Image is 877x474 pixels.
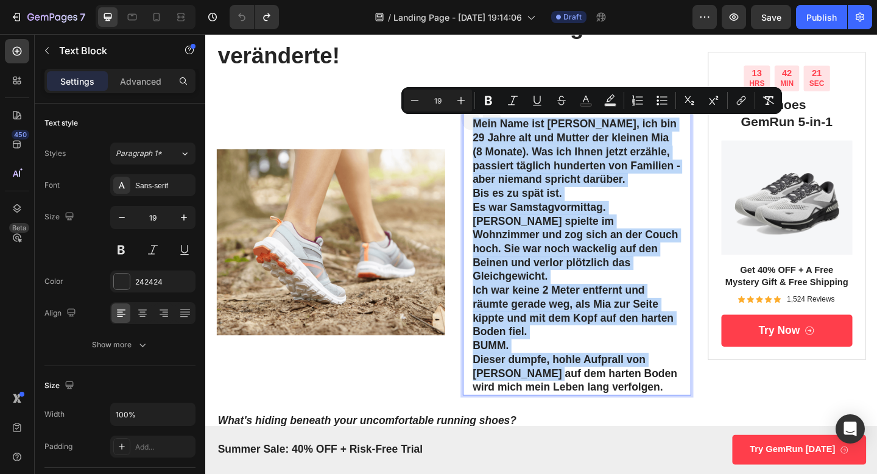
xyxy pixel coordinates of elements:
input: Auto [111,403,195,425]
p: Try GemRun [DATE] [592,446,685,459]
div: Editor contextual toolbar [401,87,782,114]
div: Size [44,378,77,394]
h2: Shoes GemRun 5-in-1 [562,67,705,106]
p: Dieser dumpfe, hohle Aufprall von [PERSON_NAME] auf dem harten Boden wird mich mein Leben lang ve... [291,347,518,392]
button: Publish [796,5,847,29]
p: HRS [592,49,608,60]
span: / [388,11,391,24]
img: gempages_586135857325408963-639188b8-b330-4c3b-ad0e-50332407987a.png [12,126,261,328]
p: Get 40% OFF + A Free Mystery Gift & Free Shipping [563,251,703,277]
div: 21 [657,37,674,49]
p: MIN [625,49,640,60]
div: Beta [9,223,29,233]
span: Paragraph 1* [116,148,162,159]
button: Show more [44,334,195,356]
div: 13 [592,37,608,49]
div: Sans-serif [135,180,192,191]
div: Padding [44,441,72,452]
div: 242424 [135,277,192,288]
div: 42 [625,37,640,49]
div: 450 [12,130,29,140]
button: 7 [5,5,91,29]
div: Publish [806,11,837,24]
button: Paragraph 1* [110,143,195,164]
p: SEC [657,49,674,60]
p: Settings [60,75,94,88]
div: Align [44,305,79,322]
div: Font [44,180,60,191]
div: Open Intercom Messenger [836,414,865,444]
div: Rich Text Editor. Editing area: main [290,60,519,393]
div: Add... [135,442,192,453]
div: Undo/Redo [230,5,279,29]
div: Color [44,276,63,287]
strong: Bis es zu spät ist. [291,167,388,180]
strong: BUMM. [291,333,330,345]
div: Show more [92,339,149,351]
div: Width [44,409,65,420]
p: What's hiding beneath your uncomfortable running shoes? [13,414,527,429]
div: Styles [44,148,66,159]
a: Try GemRun [DATE] [573,436,719,469]
div: Text style [44,118,78,129]
p: Summer Sale: 40% OFF + Risk-Free Trial [13,445,362,460]
p: 1,524 Reviews [633,284,685,294]
p: Advanced [120,75,161,88]
strong: Es war nur ein Sturz. Auf unserem harten Boden. [291,62,479,90]
img: gempages_586135857325408963-1e7c4eb4-a7e4-4321-b687-91b262a80f52.png [562,116,705,241]
iframe: Design area [205,34,877,474]
div: Size [44,209,77,225]
button: Save [751,5,791,29]
p: Ich war keine 2 Meter entfernt und räumte gerade weg, als Mia zur Seite kippte und mit dem Kopf a... [291,272,518,332]
span: Draft [563,12,582,23]
a: Try Now [562,305,705,340]
p: Mein Name ist [PERSON_NAME], ich bin 29 Jahre alt und Mutter der kleinen Mia (8 Monate). Was ich ... [291,91,518,166]
p: Text Block [59,43,163,58]
p: 7 [80,10,85,24]
span: Landing Page - [DATE] 19:14:06 [393,11,522,24]
span: Save [761,12,781,23]
p: Try Now [602,315,647,330]
p: Es war Samstagvormittag. [PERSON_NAME] spielte im Wohnzimmer und zog sich an der Couch hoch. Sie ... [291,182,518,272]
